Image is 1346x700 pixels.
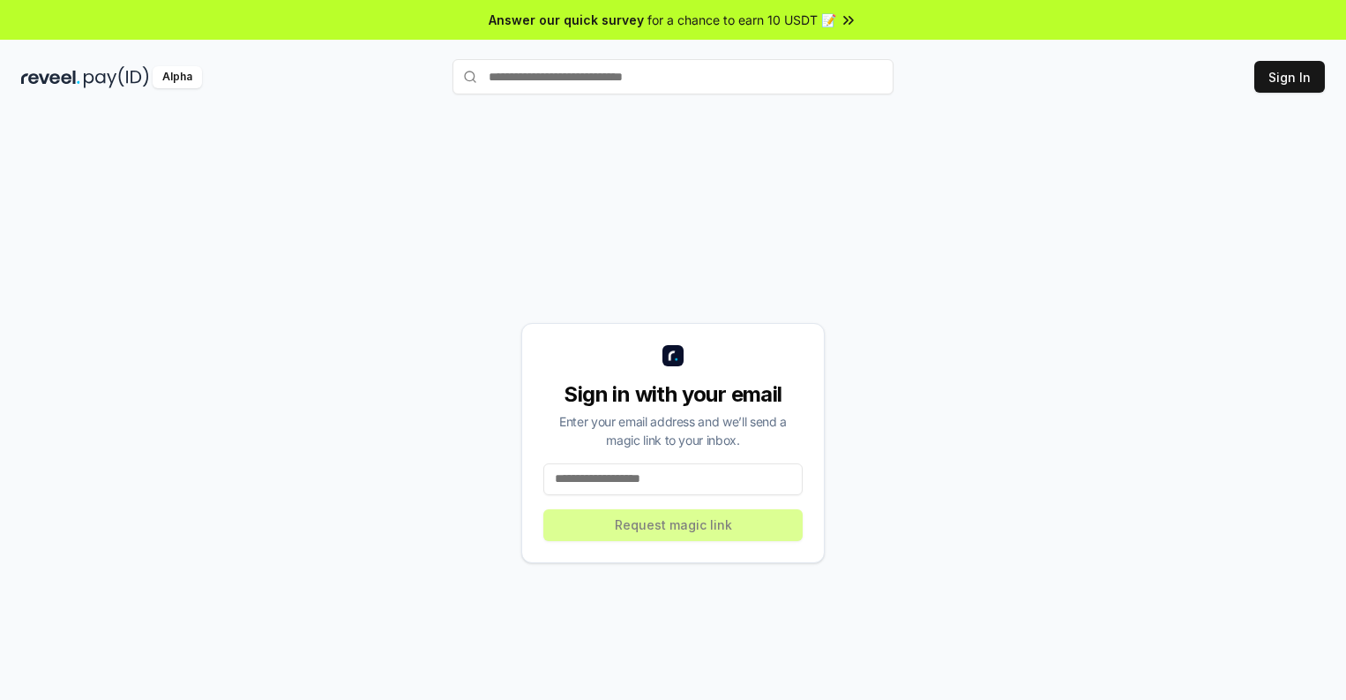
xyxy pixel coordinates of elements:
[1254,61,1325,93] button: Sign In
[543,380,803,409] div: Sign in with your email
[543,412,803,449] div: Enter your email address and we’ll send a magic link to your inbox.
[84,66,149,88] img: pay_id
[153,66,202,88] div: Alpha
[21,66,80,88] img: reveel_dark
[489,11,644,29] span: Answer our quick survey
[662,345,684,366] img: logo_small
[647,11,836,29] span: for a chance to earn 10 USDT 📝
